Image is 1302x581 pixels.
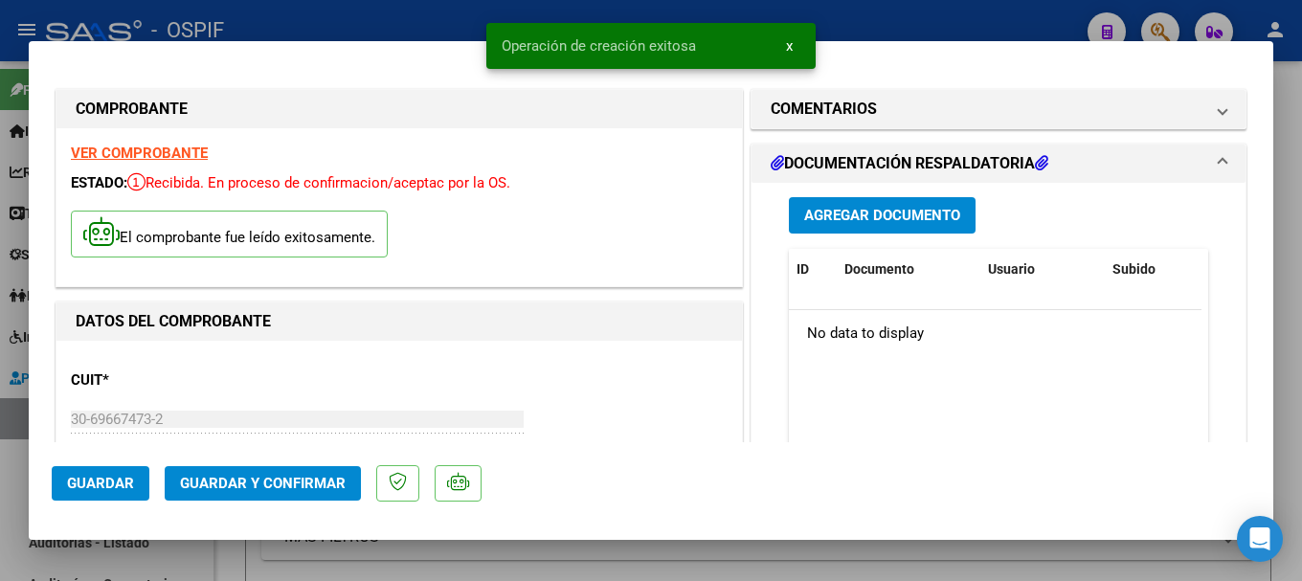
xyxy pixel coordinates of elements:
[752,145,1246,183] mat-expansion-panel-header: DOCUMENTACIÓN RESPALDATORIA
[786,37,793,55] span: x
[752,183,1246,580] div: DOCUMENTACIÓN RESPALDATORIA
[804,208,960,225] span: Agregar Documento
[789,310,1201,358] div: No data to display
[1201,249,1296,290] datatable-header-cell: Acción
[52,466,149,501] button: Guardar
[837,249,980,290] datatable-header-cell: Documento
[789,197,976,233] button: Agregar Documento
[789,249,837,290] datatable-header-cell: ID
[71,369,268,391] p: CUIT
[127,174,510,191] span: Recibida. En proceso de confirmacion/aceptac por la OS.
[502,36,696,56] span: Operación de creación exitosa
[67,475,134,492] span: Guardar
[771,29,808,63] button: x
[180,475,346,492] span: Guardar y Confirmar
[1237,516,1283,562] div: Open Intercom Messenger
[76,100,188,118] strong: COMPROBANTE
[844,261,914,277] span: Documento
[980,249,1105,290] datatable-header-cell: Usuario
[1105,249,1201,290] datatable-header-cell: Subido
[988,261,1035,277] span: Usuario
[71,211,388,257] p: El comprobante fue leído exitosamente.
[752,90,1246,128] mat-expansion-panel-header: COMENTARIOS
[1112,261,1156,277] span: Subido
[165,466,361,501] button: Guardar y Confirmar
[771,98,877,121] h1: COMENTARIOS
[71,174,127,191] span: ESTADO:
[771,152,1048,175] h1: DOCUMENTACIÓN RESPALDATORIA
[76,312,271,330] strong: DATOS DEL COMPROBANTE
[797,261,809,277] span: ID
[71,145,208,162] a: VER COMPROBANTE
